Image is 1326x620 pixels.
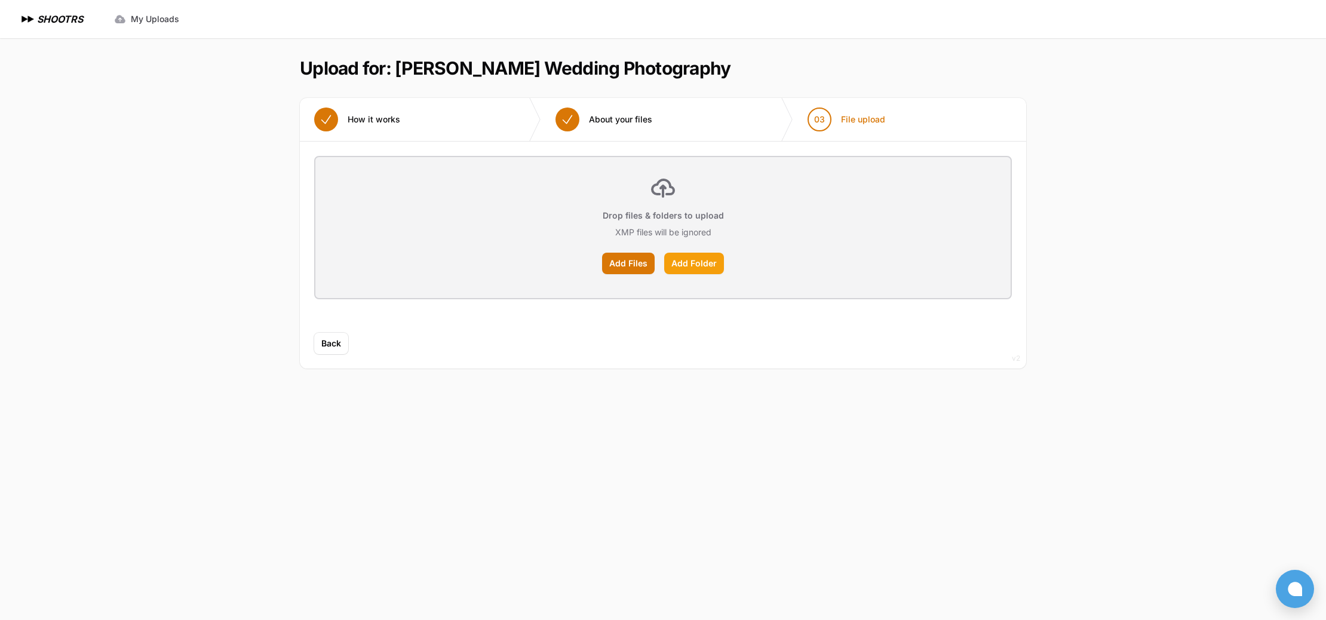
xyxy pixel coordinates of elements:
p: XMP files will be ignored [615,226,711,238]
button: 03 File upload [793,98,900,141]
button: Open chat window [1276,570,1314,608]
span: File upload [841,113,885,125]
h1: Upload for: [PERSON_NAME] Wedding Photography [300,57,730,79]
span: My Uploads [131,13,179,25]
span: How it works [348,113,400,125]
div: v2 [1012,351,1020,366]
button: How it works [300,98,415,141]
button: About your files [541,98,667,141]
span: 03 [814,113,825,125]
a: SHOOTRS SHOOTRS [19,12,83,26]
img: SHOOTRS [19,12,37,26]
span: About your files [589,113,652,125]
h1: SHOOTRS [37,12,83,26]
p: Drop files & folders to upload [603,210,724,222]
span: Back [321,337,341,349]
a: My Uploads [107,8,186,30]
label: Add Files [602,253,655,274]
button: Back [314,333,348,354]
label: Add Folder [664,253,724,274]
